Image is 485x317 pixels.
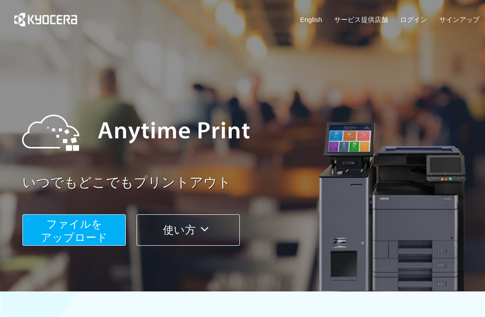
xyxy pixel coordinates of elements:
span: ファイルを ​​アップロード [41,218,108,243]
a: サインアップ [439,15,480,24]
a: サービス提供店舗 [334,15,388,24]
a: ログイン [400,15,427,24]
a: English [300,15,322,24]
button: 使い方 [137,214,240,246]
button: ファイルを​​アップロード [22,214,126,246]
a: いつでもどこでもプリントアウト [22,173,485,192]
